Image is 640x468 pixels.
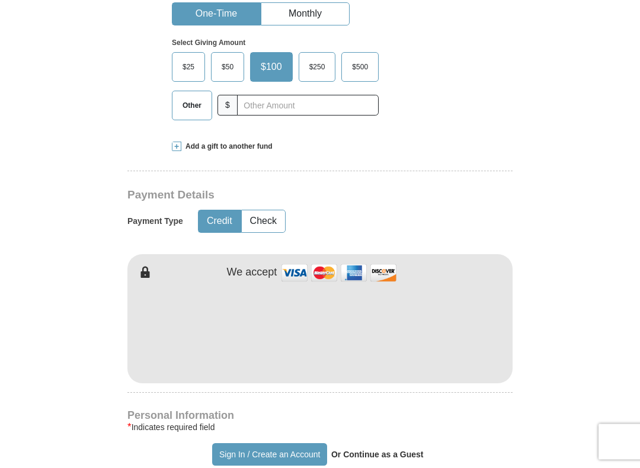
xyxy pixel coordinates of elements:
img: credit cards accepted [280,261,398,286]
strong: Or Continue as a Guest [331,450,424,460]
h5: Payment Type [127,217,183,227]
span: Other [177,97,207,115]
h3: Payment Details [127,189,430,203]
span: $50 [216,59,239,76]
span: Add a gift to another fund [181,142,273,152]
input: Other Amount [237,95,379,116]
span: $500 [346,59,374,76]
button: Monthly [261,4,349,25]
button: Check [242,211,285,233]
span: $250 [303,59,331,76]
h4: We accept [227,267,277,280]
button: Sign In / Create an Account [212,444,327,466]
strong: Select Giving Amount [172,39,245,47]
span: $100 [255,59,288,76]
div: Indicates required field [127,421,513,435]
button: One-Time [172,4,260,25]
span: $25 [177,59,200,76]
h4: Personal Information [127,411,513,421]
span: $ [217,95,238,116]
button: Credit [199,211,241,233]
